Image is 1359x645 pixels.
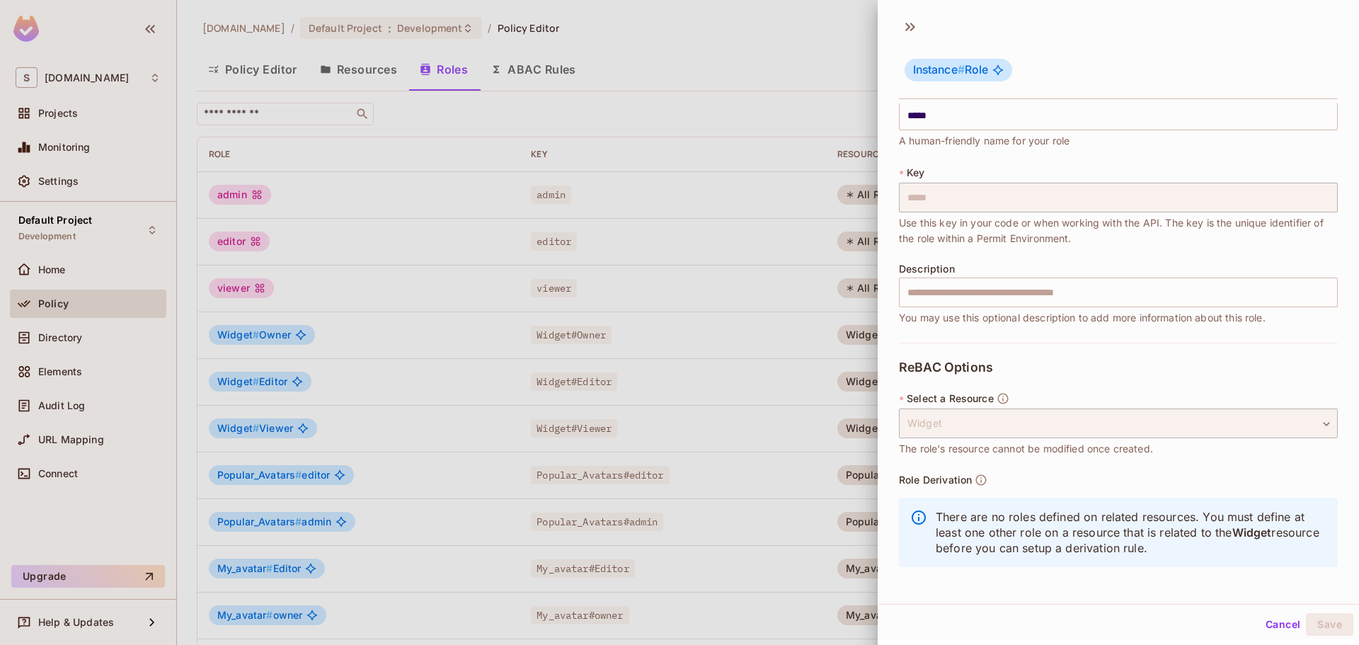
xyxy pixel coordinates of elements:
[899,215,1338,246] span: Use this key in your code or when working with the API. The key is the unique identifier of the r...
[913,63,988,77] span: Role
[1232,526,1272,540] span: Widget
[958,63,965,76] span: #
[899,409,1338,438] div: Widget
[899,474,972,486] span: Role Derivation
[899,310,1266,326] span: You may use this optional description to add more information about this role.
[907,167,924,178] span: Key
[899,263,955,275] span: Description
[899,133,1070,149] span: A human-friendly name for your role
[936,509,1326,556] p: There are no roles defined on related resources. You must define at least one other role on a res...
[1260,613,1306,636] button: Cancel
[899,441,1153,457] span: The role's resource cannot be modified once created.
[899,360,993,375] span: ReBAC Options
[907,393,994,404] span: Select a Resource
[1306,613,1353,636] button: Save
[913,63,965,76] span: Instance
